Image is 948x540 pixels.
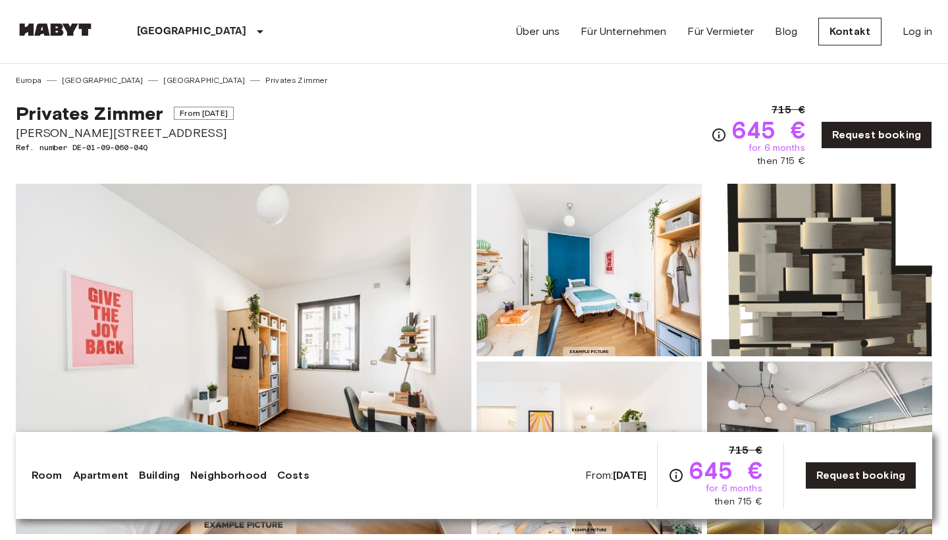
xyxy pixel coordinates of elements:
a: Building [139,468,180,483]
span: for 6 months [706,482,762,495]
b: [DATE] [613,469,646,481]
span: Ref. number DE-01-09-060-04Q [16,142,234,153]
img: Picture of unit DE-01-09-060-04Q [477,184,702,356]
a: Über uns [516,24,560,40]
a: Für Unternehmen [581,24,666,40]
span: [PERSON_NAME][STREET_ADDRESS] [16,124,234,142]
a: Europa [16,74,41,86]
img: Picture of unit DE-01-09-060-04Q [707,184,932,356]
a: Kontakt [818,18,882,45]
img: Habyt [16,23,95,36]
a: Blog [775,24,797,40]
svg: Check cost overview for full price breakdown. Please note that discounts apply to new joiners onl... [668,468,684,483]
a: Request booking [805,462,916,489]
img: Picture of unit DE-01-09-060-04Q [477,362,702,534]
span: Privates Zimmer [16,102,163,124]
a: Für Vermieter [687,24,754,40]
span: then 715 € [714,495,762,508]
a: Costs [277,468,309,483]
a: Privates Zimmer [265,74,327,86]
a: Log in [903,24,932,40]
a: [GEOGRAPHIC_DATA] [62,74,144,86]
span: 645 € [732,118,805,142]
span: 715 € [772,102,805,118]
span: 645 € [689,458,762,482]
span: for 6 months [749,142,805,155]
span: From [DATE] [174,107,234,120]
svg: Check cost overview for full price breakdown. Please note that discounts apply to new joiners onl... [711,127,727,143]
a: Neighborhood [190,468,267,483]
a: Apartment [73,468,128,483]
img: Marketing picture of unit DE-01-09-060-04Q [16,184,471,534]
span: 715 € [729,443,762,458]
a: Room [32,468,63,483]
p: [GEOGRAPHIC_DATA] [137,24,247,40]
span: then 715 € [757,155,805,168]
a: Request booking [821,121,932,149]
img: Picture of unit DE-01-09-060-04Q [707,362,932,534]
span: From: [585,468,646,483]
a: [GEOGRAPHIC_DATA] [163,74,245,86]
